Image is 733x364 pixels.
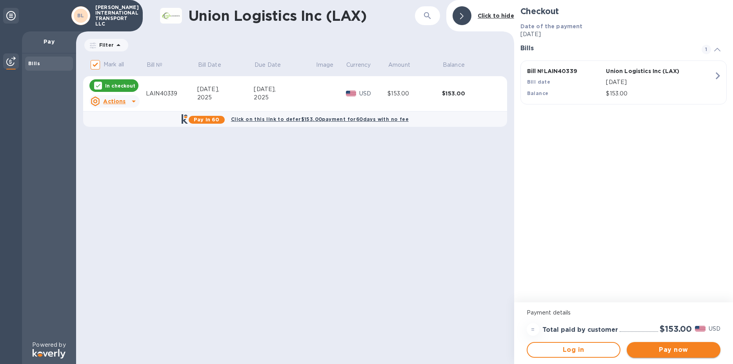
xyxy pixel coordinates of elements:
h2: $153.00 [660,324,692,334]
img: Logo [33,349,65,359]
b: Click to hide [478,13,514,19]
img: USD [346,91,356,96]
p: Bill № LAIN40339 [527,67,603,75]
p: Union Logistics Inc (LAX) [606,67,682,75]
h3: Total paid by customer [542,326,618,334]
p: Due Date [255,61,281,69]
p: [PERSON_NAME] INTERNATIONAL TRANSPORT LLC [95,5,135,27]
p: Currency [346,61,371,69]
b: Click on this link to defer $153.00 payment for 60 days with no fee [231,116,409,122]
p: In checkout [105,82,135,89]
u: Actions [103,98,126,104]
span: Balance [443,61,475,69]
p: Amount [388,61,410,69]
img: USD [695,326,706,331]
button: Pay now [627,342,720,358]
p: Bill Date [198,61,221,69]
span: Log in [534,345,613,355]
span: Bill № [147,61,173,69]
span: Due Date [255,61,291,69]
p: $153.00 [606,90,714,98]
b: Date of the payment [520,23,583,29]
b: Bills [28,60,40,66]
h2: Checkout [520,6,727,16]
span: Pay now [633,345,714,355]
p: USD [359,90,387,98]
p: USD [709,325,720,333]
button: Log in [527,342,620,358]
div: = [527,323,539,336]
div: LAIN40339 [146,90,197,98]
div: $153.00 [442,90,497,97]
p: [DATE] [520,30,727,38]
b: Bill date [527,79,551,85]
p: Image [316,61,333,69]
div: 2025 [197,93,254,102]
b: Pay in 60 [194,117,219,123]
div: 2025 [254,93,315,102]
h1: Union Logistics Inc (LAX) [188,7,415,24]
p: Balance [443,61,465,69]
span: 1 [702,45,711,54]
b: Balance [527,90,549,96]
p: Bill № [147,61,163,69]
p: [DATE] [606,78,714,86]
p: Mark all [104,60,124,69]
b: BL [77,13,84,18]
button: Bill №LAIN40339Union Logistics Inc (LAX)Bill date[DATE]Balance$153.00 [520,60,727,104]
div: [DATE], [197,85,254,93]
div: $153.00 [387,90,442,98]
p: Payment details [527,309,720,317]
p: Pay [28,38,70,46]
div: [DATE], [254,85,315,93]
p: Filter [96,42,114,48]
h3: Bills [520,45,692,52]
span: Bill Date [198,61,231,69]
p: Powered by [32,341,65,349]
span: Amount [388,61,420,69]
